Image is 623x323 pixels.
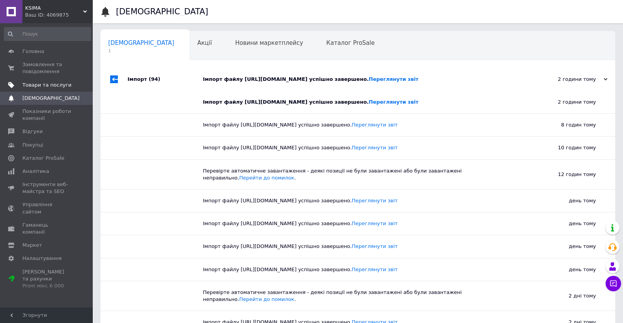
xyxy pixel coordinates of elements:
[22,82,71,89] span: Товари та послуги
[519,212,615,235] div: день тому
[203,289,519,303] div: Перевірте автоматичне завантаження - деякі позиції не були завантажені або були завантажені непра...
[22,108,71,122] span: Показники роботи компанії
[352,220,398,226] a: Переглянути звіт
[352,267,398,272] a: Переглянути звіт
[197,39,212,46] span: Акції
[25,12,93,19] div: Ваш ID: 4069875
[606,276,621,291] button: Чат з покупцем
[22,142,43,149] span: Покупці
[235,39,303,46] span: Новини маркетплейсу
[203,266,519,273] div: Імпорт файлу [URL][DOMAIN_NAME] успішно завершено.
[203,197,519,204] div: Імпорт файлу [URL][DOMAIN_NAME] успішно завершено.
[25,5,83,12] span: KSIMA
[519,91,615,113] div: 2 години тому
[203,121,519,128] div: Імпорт файлу [URL][DOMAIN_NAME] успішно завершено.
[203,76,530,83] div: Імпорт файлу [URL][DOMAIN_NAME] успішно завершено.
[22,95,80,102] span: [DEMOGRAPHIC_DATA]
[369,76,419,82] a: Переглянути звіт
[203,220,519,227] div: Імпорт файлу [URL][DOMAIN_NAME] успішно завершено.
[519,190,615,212] div: день тому
[326,39,374,46] span: Каталог ProSale
[22,282,71,289] div: Prom мікс 6 000
[352,145,398,150] a: Переглянути звіт
[116,7,208,16] h1: [DEMOGRAPHIC_DATA]
[149,76,160,82] span: (94)
[22,155,64,162] span: Каталог ProSale
[22,48,44,55] span: Головна
[203,144,519,151] div: Імпорт файлу [URL][DOMAIN_NAME] успішно завершено.
[203,167,519,181] div: Перевірте автоматичне завантаження - деякі позиції не були завантажені або були завантажені непра...
[108,39,174,46] span: [DEMOGRAPHIC_DATA]
[22,201,71,215] span: Управління сайтом
[239,175,294,181] a: Перейти до помилок
[128,68,203,91] div: Імпорт
[519,258,615,281] div: день тому
[203,99,519,106] div: Імпорт файлу [URL][DOMAIN_NAME] успішно завершено.
[519,160,615,189] div: 12 годин тому
[203,243,519,250] div: Імпорт файлу [URL][DOMAIN_NAME] успішно завершено.
[530,76,608,83] div: 2 години тому
[22,255,62,262] span: Налаштування
[519,281,615,311] div: 2 дні тому
[22,222,71,236] span: Гаманець компанії
[22,268,71,290] span: [PERSON_NAME] та рахунки
[519,137,615,159] div: 10 годин тому
[4,27,91,41] input: Пошук
[519,235,615,258] div: день тому
[22,242,42,249] span: Маркет
[108,48,174,54] span: 1
[22,181,71,195] span: Інструменти веб-майстра та SEO
[352,243,398,249] a: Переглянути звіт
[239,296,294,302] a: Перейти до помилок
[22,61,71,75] span: Замовлення та повідомлення
[22,168,49,175] span: Аналітика
[352,198,398,203] a: Переглянути звіт
[519,114,615,136] div: 8 годин тому
[22,128,43,135] span: Відгуки
[369,99,419,105] a: Переглянути звіт
[352,122,398,128] a: Переглянути звіт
